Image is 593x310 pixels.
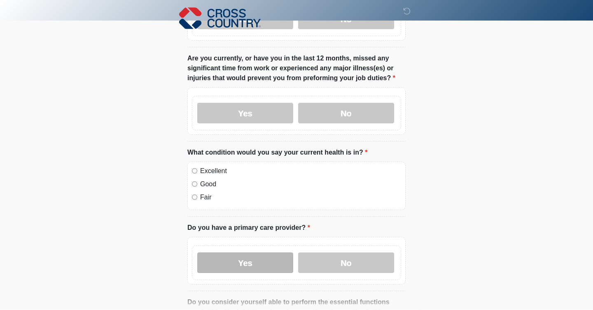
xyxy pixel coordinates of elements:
img: Cross Country Logo [179,6,261,30]
label: Do you have a primary care provider? [187,223,310,233]
label: No [298,252,394,273]
label: Yes [197,252,293,273]
input: Fair [192,194,197,200]
input: Excellent [192,168,197,174]
label: Yes [197,103,293,123]
label: Excellent [200,166,401,176]
label: Fair [200,192,401,202]
label: Are you currently, or have you in the last 12 months, missed any significant time from work or ex... [187,53,406,83]
label: No [298,103,394,123]
input: Good [192,181,197,187]
label: Good [200,179,401,189]
label: What condition would you say your current health is in? [187,148,367,157]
